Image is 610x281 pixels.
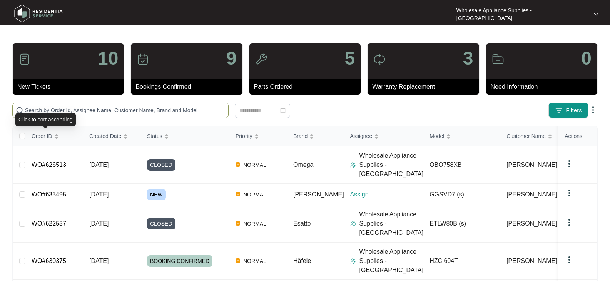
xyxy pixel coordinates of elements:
[32,220,66,227] a: WO#622537
[430,132,444,140] span: Model
[492,53,504,65] img: icon
[565,159,574,168] img: dropdown arrow
[240,160,269,170] span: NORMAL
[240,190,269,199] span: NORMAL
[594,12,598,16] img: dropdown arrow
[359,210,424,238] p: Wholesale Appliance Supplies - [GEOGRAPHIC_DATA]
[25,106,225,115] input: Search by Order Id, Assignee Name, Customer Name, Brand and Model
[423,126,500,146] th: Model
[565,218,574,227] img: dropdown arrow
[32,161,66,168] a: WO#626513
[506,160,557,170] span: [PERSON_NAME]
[565,255,574,264] img: dropdown arrow
[506,219,557,228] span: [PERSON_NAME]
[89,258,109,264] span: [DATE]
[236,221,240,226] img: Vercel Logo
[15,113,76,126] div: Click to sort ascending
[344,49,355,68] p: 5
[565,188,574,198] img: dropdown arrow
[32,258,66,264] a: WO#630375
[83,126,141,146] th: Created Date
[98,49,118,68] p: 10
[293,132,308,140] span: Brand
[588,105,598,115] img: dropdown arrow
[141,126,229,146] th: Status
[147,132,162,140] span: Status
[359,247,424,275] p: Wholesale Appliance Supplies - [GEOGRAPHIC_DATA]
[236,162,240,167] img: Vercel Logo
[293,258,311,264] span: Häfele
[350,162,356,168] img: Assigner Icon
[506,132,546,140] span: Customer Name
[293,161,313,168] span: Omega
[147,159,175,171] span: CLOSED
[350,258,356,264] img: Assigner Icon
[581,49,592,68] p: 0
[548,103,588,118] button: filter iconFilters
[16,106,23,114] img: search-icon
[344,126,424,146] th: Assignee
[287,126,344,146] th: Brand
[147,255,212,267] span: BOOKING CONFIRMED
[236,132,252,140] span: Priority
[373,53,386,65] img: icon
[293,191,344,198] span: [PERSON_NAME]
[500,126,577,146] th: Customer Name
[236,192,240,196] img: Vercel Logo
[229,126,287,146] th: Priority
[89,191,109,198] span: [DATE]
[555,106,563,114] img: filter icon
[456,7,587,22] p: Wholesale Appliance Supplies - [GEOGRAPHIC_DATA]
[240,256,269,266] span: NORMAL
[423,243,500,280] td: HZCI604T
[350,132,373,140] span: Assignee
[350,221,356,227] img: Assigner Icon
[359,151,424,179] p: Wholesale Appliance Supplies - [GEOGRAPHIC_DATA]
[254,82,361,91] p: Parts Ordered
[236,258,240,263] img: Vercel Logo
[423,146,500,184] td: OBO758XB
[423,205,500,243] td: ETLW80B (s)
[89,161,109,168] span: [DATE]
[32,191,66,198] a: WO#633495
[255,53,267,65] img: icon
[135,82,242,91] p: Bookings Confirmed
[293,220,311,227] span: Esatto
[89,220,109,227] span: [DATE]
[423,184,500,205] td: GGSVD7 (s)
[350,190,424,199] p: Assign
[491,82,597,91] p: Need Information
[506,256,557,266] span: [PERSON_NAME]
[17,82,124,91] p: New Tickets
[463,49,473,68] p: 3
[558,126,597,146] th: Actions
[12,2,65,25] img: residentia service logo
[506,190,557,199] span: [PERSON_NAME]
[566,106,582,115] span: Filters
[89,132,121,140] span: Created Date
[372,82,479,91] p: Warranty Replacement
[226,49,237,68] p: 9
[147,218,175,229] span: CLOSED
[18,53,31,65] img: icon
[32,132,52,140] span: Order ID
[147,189,166,200] span: NEW
[137,53,149,65] img: icon
[240,219,269,228] span: NORMAL
[25,126,83,146] th: Order ID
